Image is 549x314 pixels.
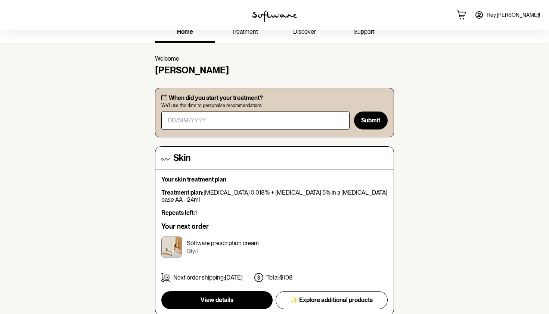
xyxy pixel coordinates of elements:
h4: [PERSON_NAME] [155,65,394,76]
span: support [354,28,375,35]
span: home [177,28,193,35]
span: View details [201,296,233,304]
a: discover [274,22,334,43]
p: Total: $108 [266,274,293,281]
p: 1 [161,209,388,216]
a: treatment [215,22,274,43]
img: ckrj7zkjy00033h5xptmbqh6o.jpg [161,237,182,257]
button: Submit [354,112,388,129]
p: Next order shipping: [DATE] [173,274,242,281]
a: home [155,22,215,43]
a: support [334,22,394,43]
span: Hey, [PERSON_NAME] ! [487,12,540,18]
img: software logo [252,10,297,22]
strong: Treatment plan: [161,189,204,196]
span: discover [293,28,316,35]
strong: Repeats left: [161,209,195,216]
span: treatment [232,28,258,35]
button: ✨ Explore additional products [276,291,388,309]
span: We'll use this date to personalise recommendations. [161,103,388,108]
p: When did you start your treatment? [169,94,263,101]
p: Your skin treatment plan [161,176,388,183]
h6: Your next order [161,222,388,231]
p: [MEDICAL_DATA] 0.018% + [MEDICAL_DATA] 5% in a [MEDICAL_DATA] base AA - 24ml [161,189,388,203]
span: ✨ Explore additional products [291,296,373,304]
button: View details [161,291,273,309]
p: Qty: 1 [187,248,259,254]
p: Software prescription cream [187,240,259,247]
p: Welcome [155,55,394,62]
span: Submit [361,117,380,124]
a: Hey,[PERSON_NAME]! [470,6,545,24]
input: DD/MM/YYYY [161,112,350,129]
h4: Skin [173,153,190,164]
